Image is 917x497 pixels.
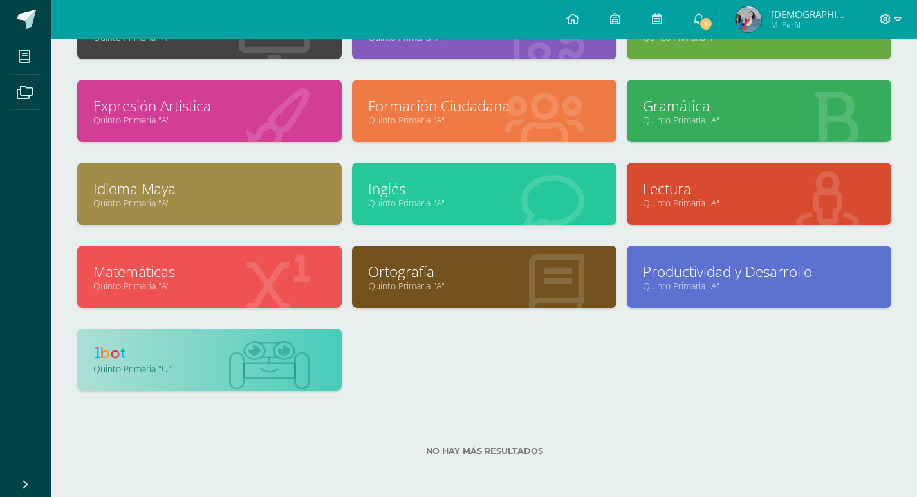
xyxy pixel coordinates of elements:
[93,179,326,199] a: Idioma Maya
[93,114,326,126] a: Quinto Primaria "A"
[736,6,761,32] img: 0ee8804345f3dca563946464515d66c0.png
[368,114,600,126] a: Quinto Primaria "A"
[93,280,326,292] a: Quinto Primaria "A"
[93,363,326,375] a: Quinto Primaria "U"
[368,179,600,199] a: Inglés
[771,19,848,30] span: Mi Perfil
[643,280,875,292] a: Quinto Primaria "A"
[77,446,891,456] label: No hay más resultados
[93,262,326,282] a: Matemáticas
[643,96,875,116] a: Gramática
[368,280,600,292] a: Quinto Primaria "A"
[229,341,310,390] img: bot1.png
[93,96,326,116] a: Expresión Artistica
[699,17,713,31] span: 1
[643,114,875,126] a: Quinto Primaria "A"
[643,262,875,282] a: Productividad y Desarrollo
[643,179,875,199] a: Lectura
[93,345,132,360] img: 1bot.png
[771,8,848,21] span: [DEMOGRAPHIC_DATA][PERSON_NAME]
[368,262,600,282] a: Ortografía
[643,197,875,209] a: Quinto Primaria "A"
[368,197,600,209] a: Quinto Primaria "A"
[368,96,600,116] a: Formación Ciudadana
[93,197,326,209] a: Quinto Primaria "A"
